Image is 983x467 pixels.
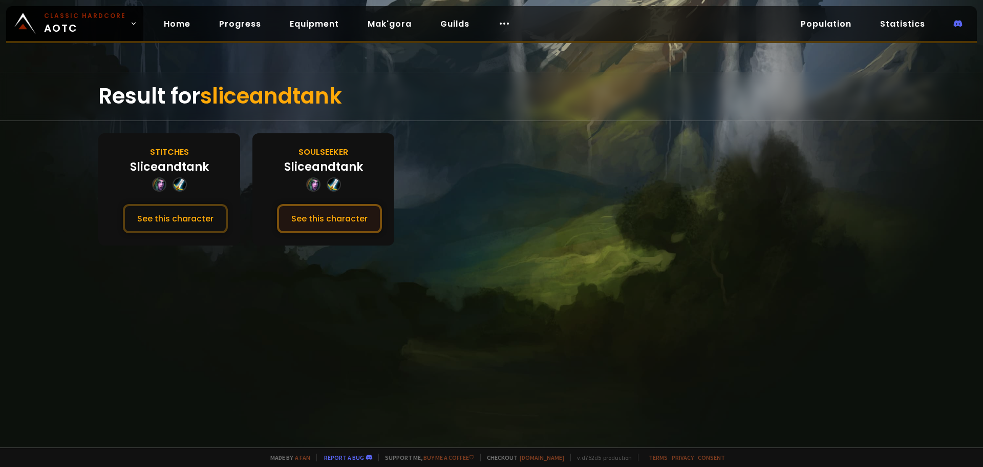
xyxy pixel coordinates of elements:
[570,454,632,461] span: v. d752d5 - production
[295,454,310,461] a: a fan
[872,13,933,34] a: Statistics
[6,6,143,41] a: Classic HardcoreAOTC
[298,146,348,158] div: Soulseeker
[44,11,126,21] small: Classic Hardcore
[649,454,668,461] a: Terms
[211,13,269,34] a: Progress
[423,454,474,461] a: Buy me a coffee
[284,158,363,175] div: Sliceandtank
[672,454,694,461] a: Privacy
[264,454,310,461] span: Made by
[282,13,347,34] a: Equipment
[123,204,228,233] button: See this character
[98,72,885,120] div: Result for
[277,204,382,233] button: See this character
[130,158,209,175] div: Sliceandtank
[200,81,342,111] span: sliceandtank
[378,454,474,461] span: Support me,
[793,13,860,34] a: Population
[150,146,189,158] div: Stitches
[698,454,725,461] a: Consent
[156,13,199,34] a: Home
[480,454,564,461] span: Checkout
[432,13,478,34] a: Guilds
[520,454,564,461] a: [DOMAIN_NAME]
[44,11,126,36] span: AOTC
[359,13,420,34] a: Mak'gora
[324,454,364,461] a: Report a bug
